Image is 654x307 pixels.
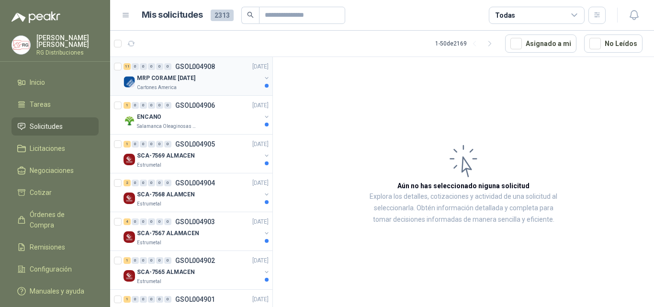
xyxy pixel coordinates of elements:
[148,102,155,109] div: 0
[11,117,99,136] a: Solicitudes
[137,239,161,247] p: Estrumetal
[124,255,271,285] a: 1 0 0 0 0 0 GSOL004902[DATE] Company LogoSCA-7565 ALMACENEstrumetal
[124,270,135,282] img: Company Logo
[164,102,171,109] div: 0
[36,34,99,48] p: [PERSON_NAME] [PERSON_NAME]
[148,218,155,225] div: 0
[140,218,147,225] div: 0
[30,242,65,252] span: Remisiones
[140,296,147,303] div: 0
[11,95,99,114] a: Tareas
[124,63,131,70] div: 11
[247,11,254,18] span: search
[132,180,139,186] div: 0
[124,193,135,204] img: Company Logo
[11,205,99,234] a: Órdenes de Compra
[164,180,171,186] div: 0
[124,216,271,247] a: 4 0 0 0 0 0 GSOL004903[DATE] Company LogoSCA-7567 ALAMACENEstrumetal
[148,141,155,148] div: 0
[124,154,135,165] img: Company Logo
[252,101,269,110] p: [DATE]
[30,264,72,274] span: Configuración
[132,296,139,303] div: 0
[30,121,63,132] span: Solicitudes
[175,257,215,264] p: GSOL004902
[140,180,147,186] div: 0
[397,181,530,191] h3: Aún no has seleccionado niguna solicitud
[156,296,163,303] div: 0
[137,161,161,169] p: Estrumetal
[175,296,215,303] p: GSOL004901
[11,11,60,23] img: Logo peakr
[11,282,99,300] a: Manuales y ayuda
[148,257,155,264] div: 0
[30,209,90,230] span: Órdenes de Compra
[140,141,147,148] div: 0
[164,141,171,148] div: 0
[30,143,65,154] span: Licitaciones
[156,257,163,264] div: 0
[124,115,135,126] img: Company Logo
[369,191,558,226] p: Explora los detalles, cotizaciones y actividad de una solicitud al seleccionarla. Obtén informaci...
[30,77,45,88] span: Inicio
[252,62,269,71] p: [DATE]
[137,200,161,208] p: Estrumetal
[137,268,195,277] p: SCA-7565 ALMACEN
[156,180,163,186] div: 0
[132,141,139,148] div: 0
[140,102,147,109] div: 0
[137,278,161,285] p: Estrumetal
[30,165,74,176] span: Negociaciones
[137,74,195,83] p: MRP CORAME [DATE]
[175,218,215,225] p: GSOL004903
[124,231,135,243] img: Company Logo
[252,179,269,188] p: [DATE]
[124,76,135,88] img: Company Logo
[164,257,171,264] div: 0
[124,177,271,208] a: 2 0 0 0 0 0 GSOL004904[DATE] Company LogoSCA-7568 ALAMCENEstrumetal
[148,296,155,303] div: 0
[137,229,199,238] p: SCA-7567 ALAMACEN
[175,63,215,70] p: GSOL004908
[30,286,84,296] span: Manuales y ayuda
[124,296,131,303] div: 1
[495,10,515,21] div: Todas
[30,187,52,198] span: Cotizar
[175,141,215,148] p: GSOL004905
[124,141,131,148] div: 1
[137,113,161,122] p: ENCANO
[252,217,269,227] p: [DATE]
[132,218,139,225] div: 0
[124,257,131,264] div: 1
[124,180,131,186] div: 2
[140,63,147,70] div: 0
[132,102,139,109] div: 0
[11,73,99,91] a: Inicio
[505,34,576,53] button: Asignado a mi
[137,123,197,130] p: Salamanca Oleaginosas SAS
[36,50,99,56] p: RG Distribuciones
[132,63,139,70] div: 0
[164,296,171,303] div: 0
[124,102,131,109] div: 1
[124,61,271,91] a: 11 0 0 0 0 0 GSOL004908[DATE] Company LogoMRP CORAME [DATE]Cartones America
[11,238,99,256] a: Remisiones
[156,141,163,148] div: 0
[124,138,271,169] a: 1 0 0 0 0 0 GSOL004905[DATE] Company LogoSCA-7569 ALMACENEstrumetal
[156,63,163,70] div: 0
[137,84,177,91] p: Cartones America
[124,100,271,130] a: 1 0 0 0 0 0 GSOL004906[DATE] Company LogoENCANOSalamanca Oleaginosas SAS
[252,295,269,304] p: [DATE]
[137,151,195,160] p: SCA-7569 ALMACEN
[435,36,497,51] div: 1 - 50 de 2169
[142,8,203,22] h1: Mis solicitudes
[12,36,30,54] img: Company Logo
[164,218,171,225] div: 0
[132,257,139,264] div: 0
[584,34,643,53] button: No Leídos
[164,63,171,70] div: 0
[11,260,99,278] a: Configuración
[252,140,269,149] p: [DATE]
[148,63,155,70] div: 0
[11,161,99,180] a: Negociaciones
